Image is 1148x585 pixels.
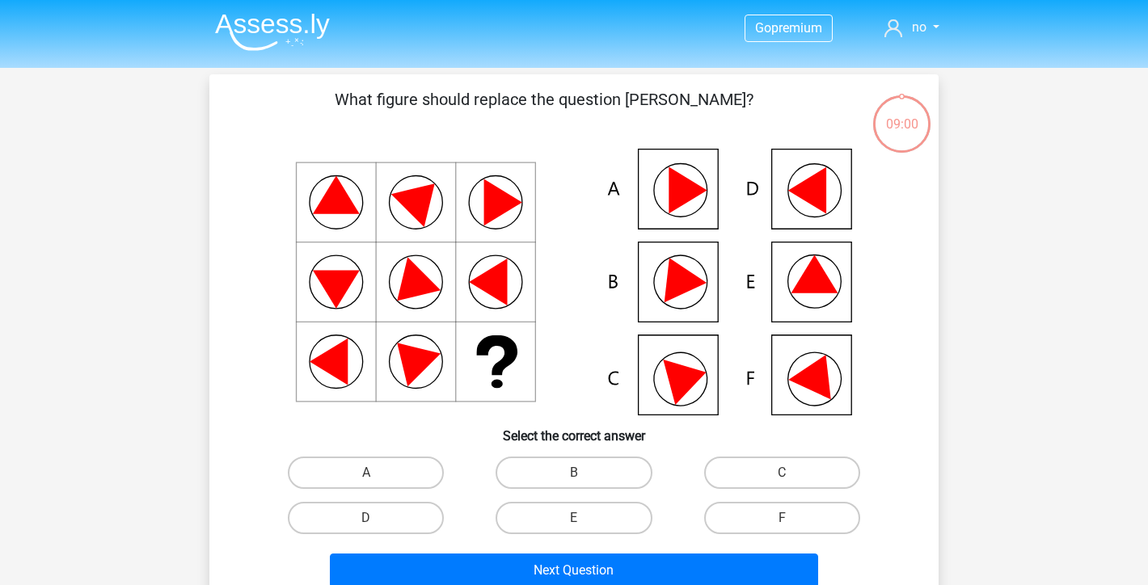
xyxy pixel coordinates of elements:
label: E [496,502,652,534]
label: D [288,502,444,534]
img: Assessly [215,13,330,51]
a: Gopremium [745,17,832,39]
h6: Select the correct answer [235,415,913,444]
p: What figure should replace the question [PERSON_NAME]? [235,87,852,136]
span: premium [771,20,822,36]
label: C [704,457,860,489]
label: A [288,457,444,489]
span: no [912,19,926,35]
div: 09:00 [872,94,932,134]
label: B [496,457,652,489]
label: F [704,502,860,534]
span: Go [755,20,771,36]
a: no [878,18,946,37]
